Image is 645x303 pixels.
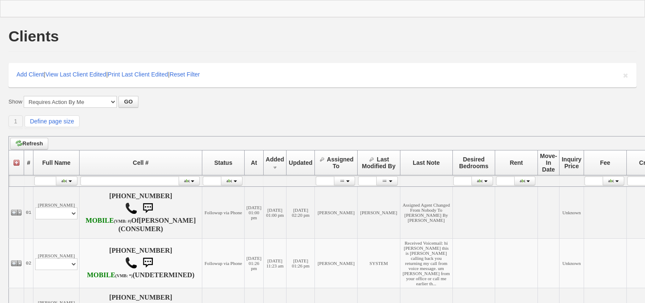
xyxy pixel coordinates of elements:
span: Added [266,156,284,163]
b: Verizon Wireless [87,271,133,279]
td: [PERSON_NAME] [33,187,80,239]
span: Inquiry Price [562,156,582,169]
font: MOBILE [85,217,114,224]
span: Rent [510,159,523,166]
span: Move-In Date [540,153,557,173]
td: [PERSON_NAME] [315,187,358,239]
h4: [PHONE_NUMBER] Of (CONSUMER) [81,192,200,233]
td: Unknown [560,239,584,288]
label: Show [8,98,22,106]
a: View Last Client Edited [45,71,106,78]
button: GO [119,96,138,108]
img: call.png [125,257,138,269]
span: Assigned To [327,156,353,169]
td: [DATE] 01:00 pm [245,187,263,239]
td: Followup via Phone [202,187,245,239]
td: [DATE] 01:26 pm [245,239,263,288]
font: (VMB: #) [114,219,131,224]
a: 1 [8,115,23,127]
a: Define page size [25,115,80,127]
span: Cell # [133,159,149,166]
h4: [PHONE_NUMBER] (UNDETERMINED) [81,247,200,280]
td: [DATE] 11:23 am [263,239,287,288]
span: Updated [289,159,312,166]
td: 02 [24,239,33,288]
a: Refresh [10,138,48,150]
td: SYSTEM [357,239,400,288]
td: [DATE] 01:00 pm [263,187,287,239]
font: MOBILE [87,271,116,279]
td: [PERSON_NAME] [357,187,400,239]
span: At [251,159,257,166]
td: Followup via Phone [202,239,245,288]
a: Print Last Client Edited [108,71,168,78]
font: (VMB: *) [115,273,132,278]
b: [PERSON_NAME] [139,217,196,224]
a: Reset Filter [170,71,200,78]
td: [PERSON_NAME] [33,239,80,288]
td: [PERSON_NAME] [315,239,358,288]
span: Last Modified By [362,156,395,169]
div: | | | [8,63,637,87]
span: Fee [600,159,610,166]
h1: Clients [8,29,59,44]
td: Assigned Agent Changed From Nobody To [PERSON_NAME] By [PERSON_NAME] [400,187,452,239]
img: sms.png [139,254,156,271]
img: call.png [125,202,138,215]
td: Unknown [560,187,584,239]
a: Add Client [17,71,44,78]
span: Desired Bedrooms [459,156,488,169]
span: Full Name [42,159,71,166]
th: # [24,150,33,175]
b: T-Mobile USA, Inc. [85,217,131,224]
span: Status [214,159,232,166]
td: [DATE] 01:26 pm [287,239,315,288]
td: Received Voicemail: hi [PERSON_NAME] this is [PERSON_NAME] calling back you returning my call fro... [400,239,452,288]
td: 01 [24,187,33,239]
img: sms.png [139,200,156,217]
td: [DATE] 02:20 pm [287,187,315,239]
span: Last Note [413,159,440,166]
